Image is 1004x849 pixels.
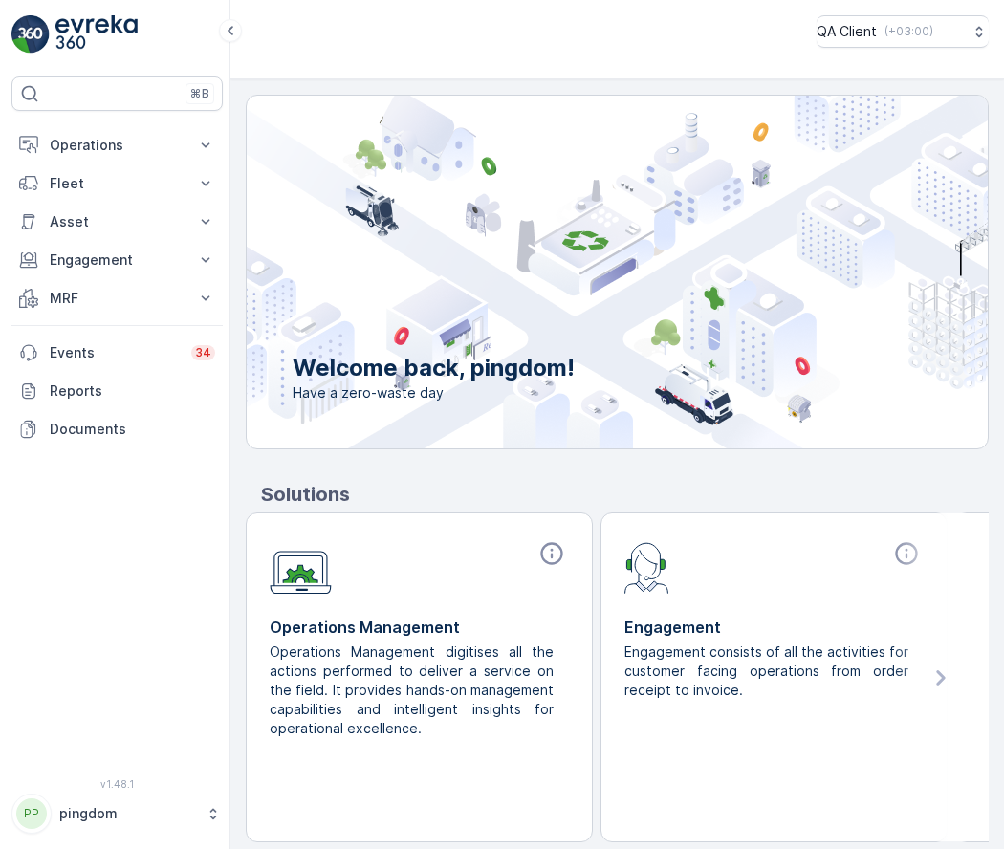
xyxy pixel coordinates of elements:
[261,480,989,509] p: Solutions
[50,289,185,308] p: MRF
[11,410,223,448] a: Documents
[50,174,185,193] p: Fleet
[50,212,185,231] p: Asset
[817,22,877,41] p: QA Client
[11,372,223,410] a: Reports
[817,15,989,48] button: QA Client(+03:00)
[195,345,211,360] p: 34
[55,15,138,54] img: logo_light-DOdMpM7g.png
[884,24,933,39] p: ( +03:00 )
[50,250,185,270] p: Engagement
[11,164,223,203] button: Fleet
[190,86,209,101] p: ⌘B
[50,381,215,401] p: Reports
[11,334,223,372] a: Events34
[624,540,669,594] img: module-icon
[270,642,554,738] p: Operations Management digitises all the actions performed to deliver a service on the field. It p...
[624,616,924,639] p: Engagement
[270,616,569,639] p: Operations Management
[11,241,223,279] button: Engagement
[11,203,223,241] button: Asset
[270,540,332,595] img: module-icon
[624,642,908,700] p: Engagement consists of all the activities for customer facing operations from order receipt to in...
[50,420,215,439] p: Documents
[59,804,196,823] p: pingdom
[11,126,223,164] button: Operations
[11,15,50,54] img: logo
[11,794,223,834] button: PPpingdom
[293,353,575,383] p: Welcome back, pingdom!
[50,343,180,362] p: Events
[11,279,223,317] button: MRF
[293,383,575,403] span: Have a zero-waste day
[161,96,988,448] img: city illustration
[50,136,185,155] p: Operations
[16,798,47,829] div: PP
[11,778,223,790] span: v 1.48.1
